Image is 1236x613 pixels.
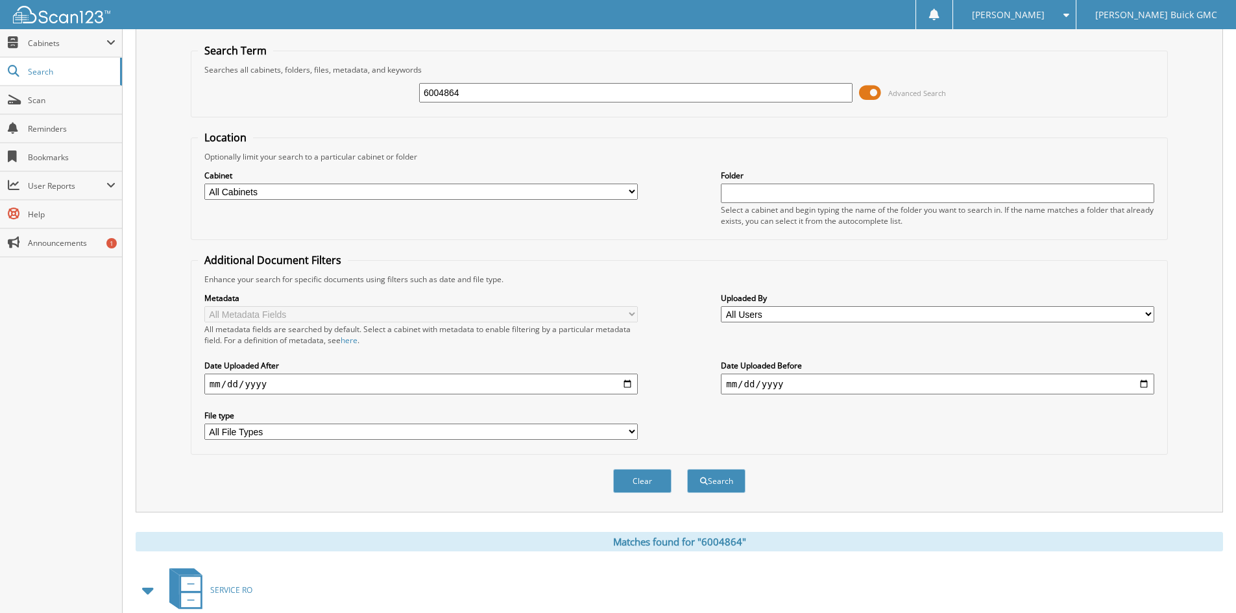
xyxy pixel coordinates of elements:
label: Uploaded By [721,293,1154,304]
button: Search [687,469,745,493]
span: Cabinets [28,38,106,49]
img: scan123-logo-white.svg [13,6,110,23]
div: Optionally limit your search to a particular cabinet or folder [198,151,1161,162]
label: Metadata [204,293,638,304]
div: All metadata fields are searched by default. Select a cabinet with metadata to enable filtering b... [204,324,638,346]
span: SERVICE RO [210,584,252,595]
input: end [721,374,1154,394]
span: User Reports [28,180,106,191]
legend: Search Term [198,43,273,58]
span: Bookmarks [28,152,115,163]
span: Scan [28,95,115,106]
div: Searches all cabinets, folders, files, metadata, and keywords [198,64,1161,75]
a: here [341,335,357,346]
span: Advanced Search [888,88,946,98]
span: Help [28,209,115,220]
span: Search [28,66,114,77]
span: Reminders [28,123,115,134]
button: Clear [613,469,672,493]
legend: Location [198,130,253,145]
label: Date Uploaded After [204,360,638,371]
div: Enhance your search for specific documents using filters such as date and file type. [198,274,1161,285]
div: Matches found for "6004864" [136,532,1223,551]
label: Date Uploaded Before [721,360,1154,371]
legend: Additional Document Filters [198,253,348,267]
span: [PERSON_NAME] [972,11,1045,19]
div: Select a cabinet and begin typing the name of the folder you want to search in. If the name match... [721,204,1154,226]
span: Announcements [28,237,115,248]
label: Cabinet [204,170,638,181]
label: Folder [721,170,1154,181]
span: [PERSON_NAME] Buick GMC [1095,11,1217,19]
input: start [204,374,638,394]
div: 1 [106,238,117,248]
label: File type [204,410,638,421]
